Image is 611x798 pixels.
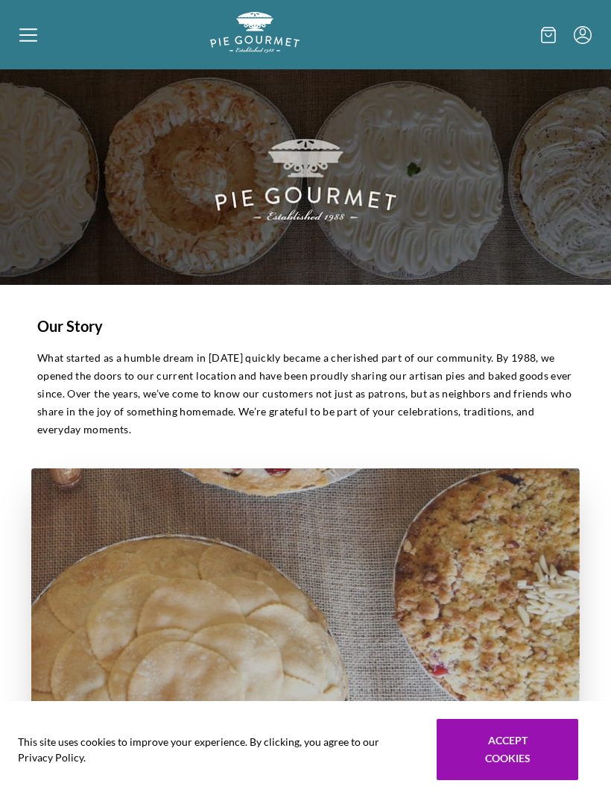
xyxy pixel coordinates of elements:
img: logo [210,12,300,53]
button: Menu [574,26,592,44]
span: This site uses cookies to improve your experience. By clicking, you agree to our Privacy Policy. [18,734,416,765]
h1: Our Story [37,315,574,337]
a: Logo [210,41,300,55]
button: Accept cookies [437,719,578,780]
img: story [31,468,580,788]
p: What started as a humble dream in [DATE] quickly became a cherished part of our community. By 198... [37,349,574,439]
